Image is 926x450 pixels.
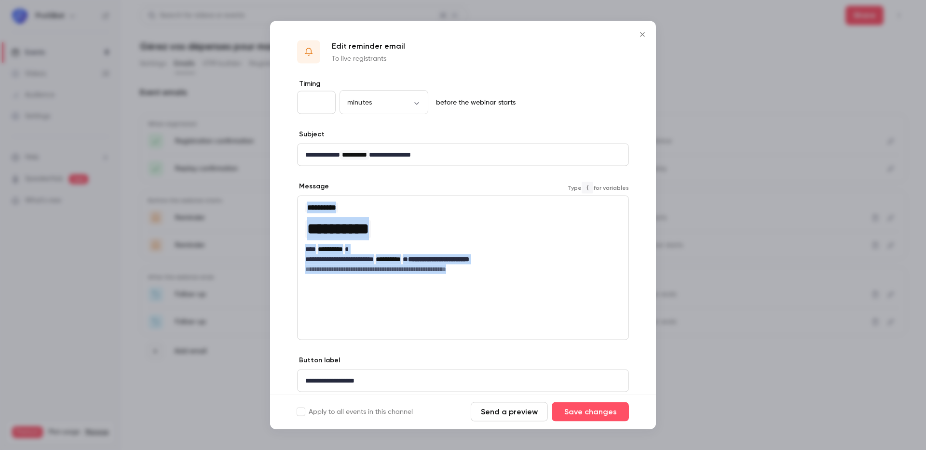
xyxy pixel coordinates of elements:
[297,182,329,191] label: Message
[298,370,628,392] div: editor
[297,130,325,139] label: Subject
[297,79,629,89] label: Timing
[633,25,652,44] button: Close
[568,182,629,193] span: Type for variables
[332,40,405,52] p: Edit reminder email
[298,144,628,166] div: editor
[471,402,548,422] button: Send a preview
[552,402,629,422] button: Save changes
[340,97,428,107] div: minutes
[297,356,340,365] label: Button label
[297,407,413,417] label: Apply to all events in this channel
[432,98,516,107] p: before the webinar starts
[582,182,593,193] code: {
[298,196,628,280] div: editor
[332,54,405,64] p: To live registrants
